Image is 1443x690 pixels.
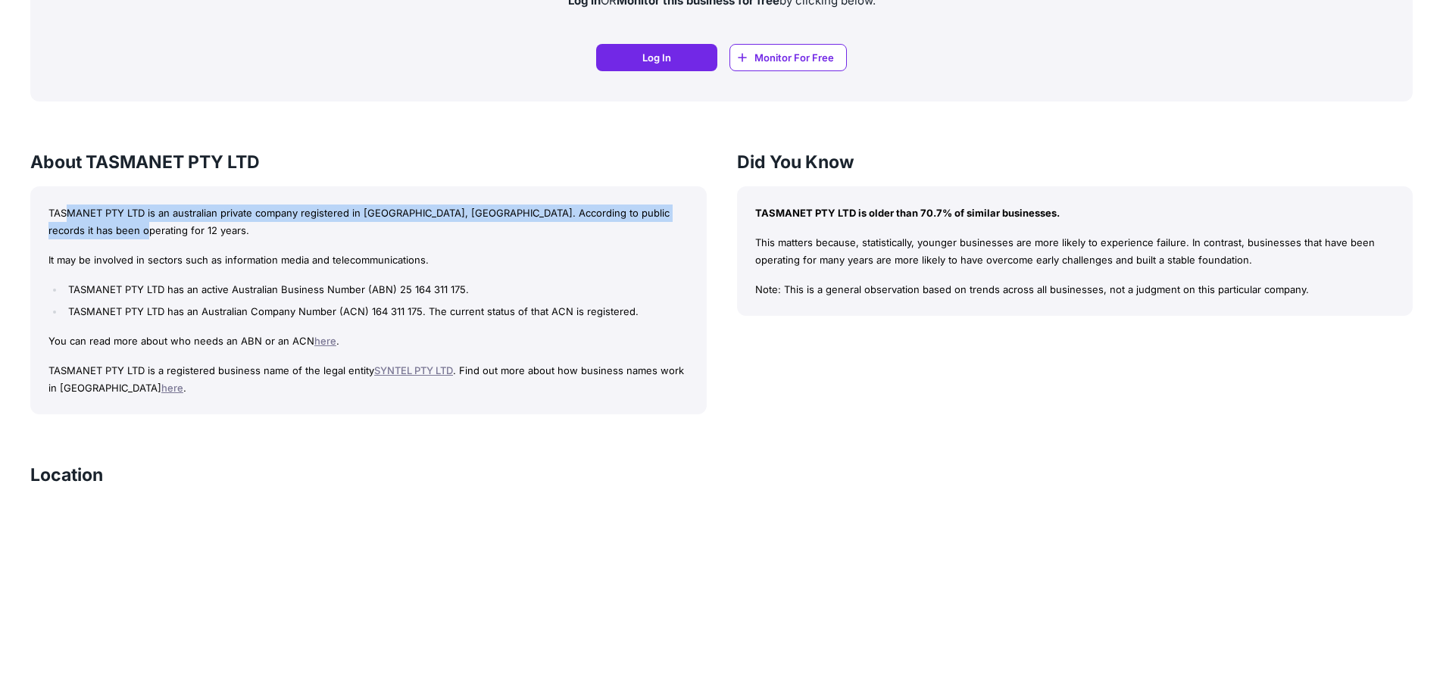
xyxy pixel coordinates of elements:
p: This matters because, statistically, younger businesses are more likely to experience failure. In... [755,234,1395,269]
span: Log In [642,50,671,65]
li: TASMANET PTY LTD has an active Australian Business Number (ABN) 25 164 311 175. [64,281,688,298]
li: TASMANET PTY LTD has an Australian Company Number (ACN) 164 311 175. The current status of that A... [64,303,688,320]
a: Monitor For Free [729,44,847,71]
a: here [161,382,183,394]
a: Log In [596,44,717,71]
p: It may be involved in sectors such as information media and telecommunications. [48,251,689,269]
a: SYNTEL PTY LTD [374,364,453,376]
p: You can read more about who needs an ABN or an ACN . [48,333,689,350]
p: TASMANET PTY LTD is an australian private company registered in [GEOGRAPHIC_DATA], [GEOGRAPHIC_DA... [48,205,689,239]
h3: About TASMANET PTY LTD [30,150,707,174]
span: Monitor For Free [754,50,834,65]
a: here [314,335,336,347]
h3: Location [30,463,103,487]
p: TASMANET PTY LTD is older than 70.7% of similar businesses. [755,205,1395,222]
p: TASMANET PTY LTD is a registered business name of the legal entity . Find out more about how busi... [48,362,689,397]
p: Note: This is a general observation based on trends across all businesses, not a judgment on this... [755,281,1395,298]
h3: Did You Know [737,150,1413,174]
